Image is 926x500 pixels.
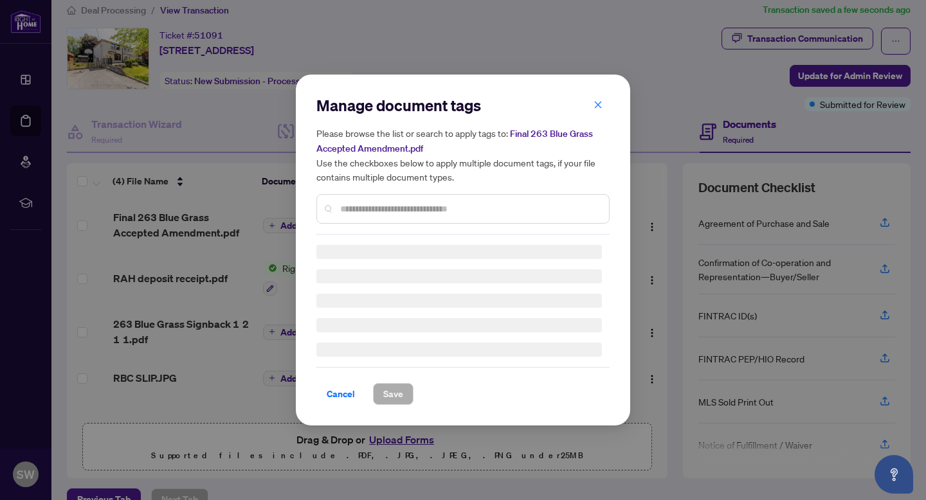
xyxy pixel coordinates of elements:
button: Cancel [316,383,365,405]
h5: Please browse the list or search to apply tags to: Use the checkboxes below to apply multiple doc... [316,126,610,184]
span: Cancel [327,384,355,404]
button: Open asap [875,455,913,494]
button: Save [373,383,413,405]
h2: Manage document tags [316,95,610,116]
span: close [594,100,603,109]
